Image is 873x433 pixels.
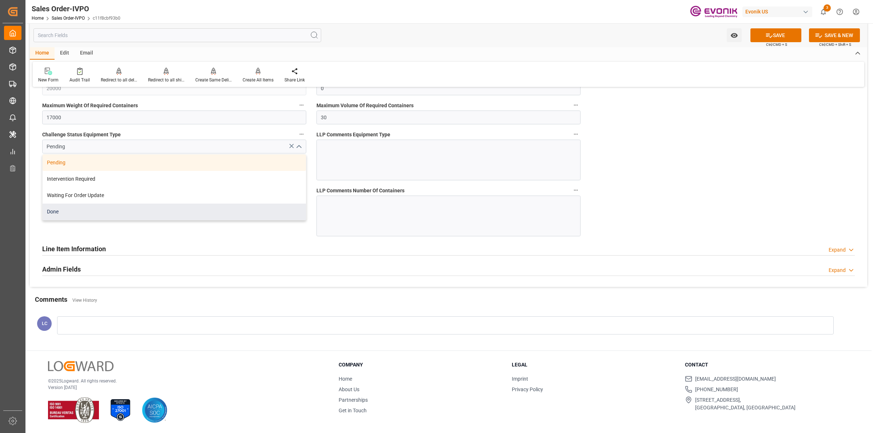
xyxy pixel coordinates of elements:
div: Evonik US [742,7,812,17]
span: [STREET_ADDRESS], [GEOGRAPHIC_DATA], [GEOGRAPHIC_DATA] [695,396,796,412]
button: LLP Comments Number Of Containers [571,185,581,195]
img: ISO 27001 Certification [108,397,133,423]
img: Evonik-brand-mark-Deep-Purple-RGB.jpeg_1700498283.jpeg [690,5,737,18]
button: close menu [293,141,304,152]
a: Get in Touch [339,408,367,413]
a: About Us [339,386,359,392]
a: Privacy Policy [512,386,543,392]
div: Sales Order-IVPO [32,3,120,14]
span: Ctrl/CMD + Shift + S [819,42,851,47]
span: Challenge Status Equipment Type [42,131,121,139]
img: ISO 9001 & ISO 14001 Certification [48,397,99,423]
div: Redirect to all shipments [148,77,184,83]
div: Expand [829,266,846,274]
div: New Form [38,77,59,83]
button: open menu [727,28,742,42]
div: Done [43,204,306,220]
h2: Line Item Information [42,244,106,254]
h2: Admin Fields [42,264,81,274]
span: LLP Comments Number Of Containers [316,187,404,195]
span: Ctrl/CMD + S [766,42,787,47]
a: Home [339,376,352,382]
h3: Company [339,361,503,369]
button: SAVE [750,28,801,42]
button: LLP Comments Equipment Type [571,129,581,139]
div: Edit [55,47,75,60]
span: LLP Comments Equipment Type [316,131,390,139]
button: Challenge Status Equipment Type [297,129,306,139]
h2: Comments [35,294,67,304]
a: Sales Order-IVPO [52,16,85,21]
div: Expand [829,246,846,254]
div: Audit Trail [69,77,90,83]
a: View History [72,298,97,303]
span: LC [42,321,47,326]
div: Email [75,47,99,60]
a: Home [32,16,44,21]
button: Maximum Weight Of Required Containers [297,100,306,110]
div: Intervention Required [43,171,306,187]
div: Waiting For Order Update [43,187,306,204]
a: Partnerships [339,397,368,403]
div: Create All Items [243,77,274,83]
p: Version [DATE] [48,384,320,391]
span: Maximum Volume Of Required Containers [316,102,414,109]
a: Imprint [512,376,528,382]
span: [EMAIL_ADDRESS][DOMAIN_NAME] [695,375,776,383]
button: show 3 new notifications [815,4,832,20]
p: © 2025 Logward. All rights reserved. [48,378,320,384]
span: [PHONE_NUMBER] [695,386,738,393]
div: Create Same Delivery Date [195,77,232,83]
div: Redirect to all deliveries [101,77,137,83]
img: AICPA SOC [142,397,167,423]
span: Maximum Weight Of Required Containers [42,102,138,109]
button: Evonik US [742,5,815,19]
button: Maximum Volume Of Required Containers [571,100,581,110]
img: Logward Logo [48,361,113,372]
h3: Contact [685,361,849,369]
button: Help Center [832,4,848,20]
input: Search Fields [33,28,321,42]
h3: Legal [512,361,676,369]
div: Share Link [284,77,305,83]
span: 3 [824,4,831,12]
button: SAVE & NEW [809,28,860,42]
div: Pending [43,155,306,171]
div: Home [30,47,55,60]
